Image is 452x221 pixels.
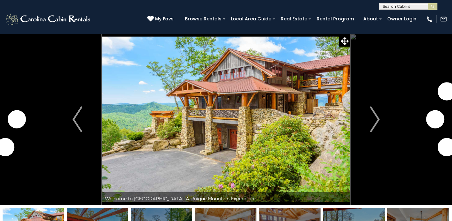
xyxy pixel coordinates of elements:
[426,16,433,23] img: phone-regular-white.png
[53,34,102,205] button: Previous
[277,14,311,24] a: Real Estate
[182,14,225,24] a: Browse Rentals
[360,14,381,24] a: About
[370,106,379,132] img: arrow
[73,106,82,132] img: arrow
[384,14,420,24] a: Owner Login
[440,16,447,23] img: mail-regular-white.png
[228,14,275,24] a: Local Area Guide
[155,16,174,22] span: My Favs
[5,13,92,26] img: White-1-2.png
[350,34,399,205] button: Next
[102,192,350,205] div: Welcome to [GEOGRAPHIC_DATA], A Unique Mountain Experience
[147,16,175,23] a: My Favs
[313,14,357,24] a: Rental Program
